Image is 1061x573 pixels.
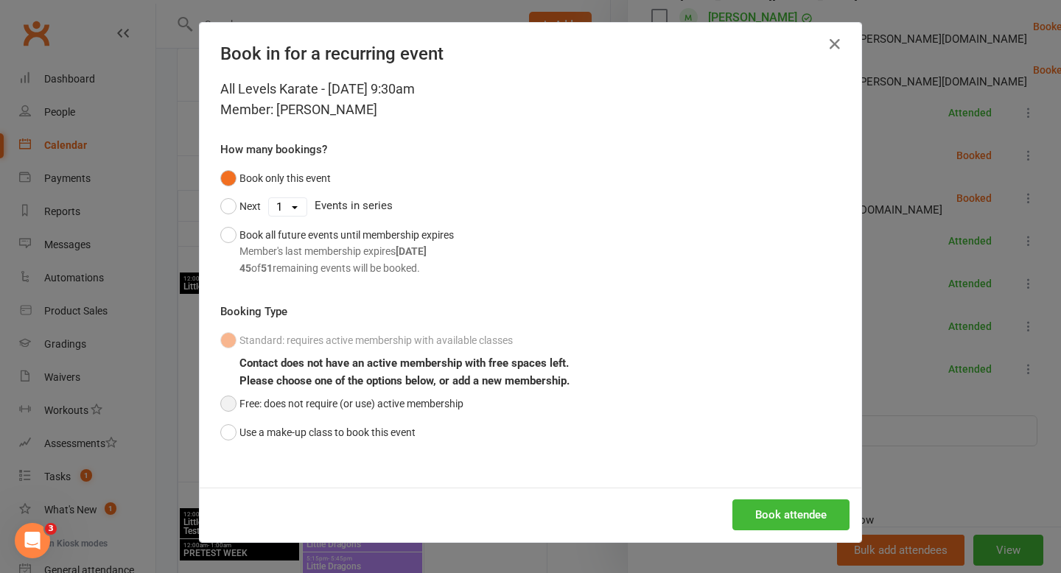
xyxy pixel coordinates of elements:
button: Close [823,32,847,56]
iframe: Intercom live chat [15,523,50,558]
strong: 45 [239,262,251,274]
label: How many bookings? [220,141,327,158]
div: Events in series [220,192,841,220]
span: 3 [45,523,57,535]
strong: 51 [261,262,273,274]
div: of remaining events will be booked. [239,260,454,276]
button: Next [220,192,261,220]
label: Booking Type [220,303,287,320]
strong: [DATE] [396,245,427,257]
button: Use a make-up class to book this event [220,418,416,446]
h4: Book in for a recurring event [220,43,841,64]
button: Book only this event [220,164,331,192]
div: Book all future events until membership expires [239,227,454,276]
button: Free: does not require (or use) active membership [220,390,463,418]
b: Please choose one of the options below, or add a new membership. [239,374,570,387]
button: Book attendee [732,499,850,530]
b: Contact does not have an active membership with free spaces left. [239,356,569,370]
button: Book all future events until membership expiresMember's last membership expires[DATE]45of51remain... [220,221,454,282]
div: All Levels Karate - [DATE] 9:30am Member: [PERSON_NAME] [220,79,841,120]
div: Member's last membership expires [239,243,454,259]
